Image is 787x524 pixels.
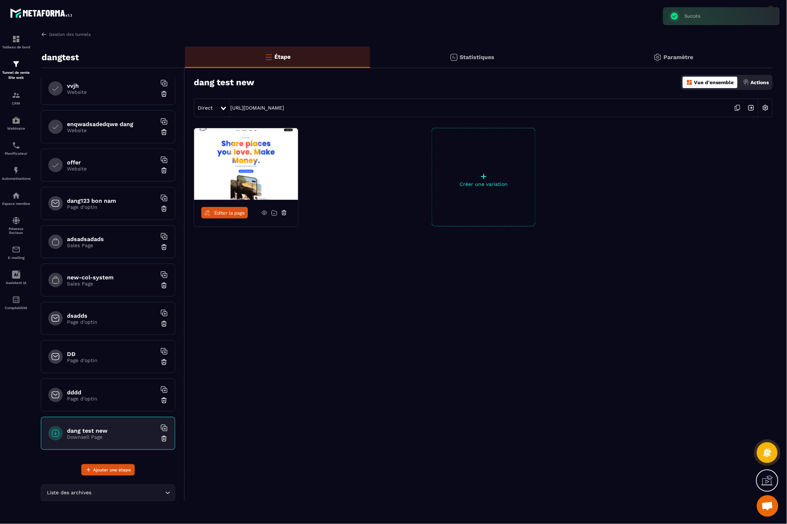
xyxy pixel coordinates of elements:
[45,489,93,497] span: Liste des archives
[2,290,30,315] a: accountantaccountantComptabilité
[751,80,769,85] p: Actions
[2,126,30,130] p: Webinaire
[67,281,157,287] p: Sales Page
[67,396,157,402] p: Page d'optin
[67,82,157,89] h6: vvjh
[67,312,157,319] h6: dsadds
[653,53,662,62] img: setting-gr.5f69749f.svg
[67,242,157,248] p: Sales Page
[93,466,131,473] span: Ajouter une étape
[2,29,30,54] a: formationformationTableau de bord
[2,186,30,211] a: automationsautomationsEspace membre
[12,245,20,254] img: email
[694,80,734,85] p: Vue d'ensemble
[432,171,535,181] p: +
[12,60,20,68] img: formation
[67,204,157,210] p: Page d'optin
[41,31,91,38] a: Gestion des tunnels
[744,101,758,115] img: arrow-next.bcc2205e.svg
[12,191,20,200] img: automations
[2,152,30,155] p: Planificateur
[160,129,168,136] img: trash
[2,256,30,260] p: E-mailing
[67,351,157,357] h6: DĐ
[160,167,168,174] img: trash
[67,427,157,434] h6: dang test new
[2,306,30,310] p: Comptabilité
[93,489,163,497] input: Search for option
[67,389,157,396] h6: dddd
[460,54,495,61] p: Statistiques
[2,136,30,161] a: schedulerschedulerPlanificateur
[67,197,157,204] h6: dang123 bon nam
[67,319,157,325] p: Page d'optin
[743,79,749,86] img: actions.d6e523a2.png
[2,86,30,111] a: formationformationCRM
[67,128,157,133] p: Website
[67,357,157,363] p: Page d'optin
[2,265,30,290] a: Assistant IA
[160,320,168,327] img: trash
[664,54,694,61] p: Paramètre
[275,53,291,60] p: Étape
[67,166,157,172] p: Website
[214,210,245,216] span: Éditer la page
[2,177,30,181] p: Automatisations
[686,79,693,86] img: dashboard-orange.40269519.svg
[81,464,135,476] button: Ajouter une étape
[2,240,30,265] a: emailemailE-mailing
[67,274,157,281] h6: new-col-system
[67,121,157,128] h6: enqwadsadedqwe dang
[2,227,30,235] p: Réseaux Sociaux
[42,50,79,64] p: dangtest
[2,54,30,86] a: formationformationTunnel de vente Site web
[12,166,20,175] img: automations
[67,236,157,242] h6: adsadsadads
[12,116,20,125] img: automations
[12,35,20,43] img: formation
[2,101,30,105] p: CRM
[67,434,157,440] p: Downsell Page
[12,91,20,100] img: formation
[2,211,30,240] a: social-networksocial-networkRéseaux Sociaux
[10,6,75,20] img: logo
[450,53,458,62] img: stats.20deebd0.svg
[432,181,535,187] p: Créer une variation
[2,202,30,206] p: Espace membre
[264,53,273,61] img: bars-o.4a397970.svg
[194,128,298,200] img: image
[201,207,248,218] a: Éditer la page
[160,435,168,442] img: trash
[67,159,157,166] h6: offer
[759,101,772,115] img: setting-w.858f3a88.svg
[160,244,168,251] img: trash
[41,31,47,38] img: arrow
[12,295,20,304] img: accountant
[12,141,20,150] img: scheduler
[757,495,778,517] div: Mở cuộc trò chuyện
[198,105,213,111] span: Direct
[67,89,157,95] p: Website
[12,216,20,225] img: social-network
[41,485,175,501] div: Search for option
[160,359,168,366] img: trash
[2,45,30,49] p: Tableau de bord
[160,397,168,404] img: trash
[160,90,168,97] img: trash
[194,77,254,87] h3: dang test new
[2,70,30,80] p: Tunnel de vente Site web
[230,105,284,111] a: [URL][DOMAIN_NAME]
[2,281,30,285] p: Assistant IA
[160,282,168,289] img: trash
[2,161,30,186] a: automationsautomationsAutomatisations
[160,205,168,212] img: trash
[2,111,30,136] a: automationsautomationsWebinaire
